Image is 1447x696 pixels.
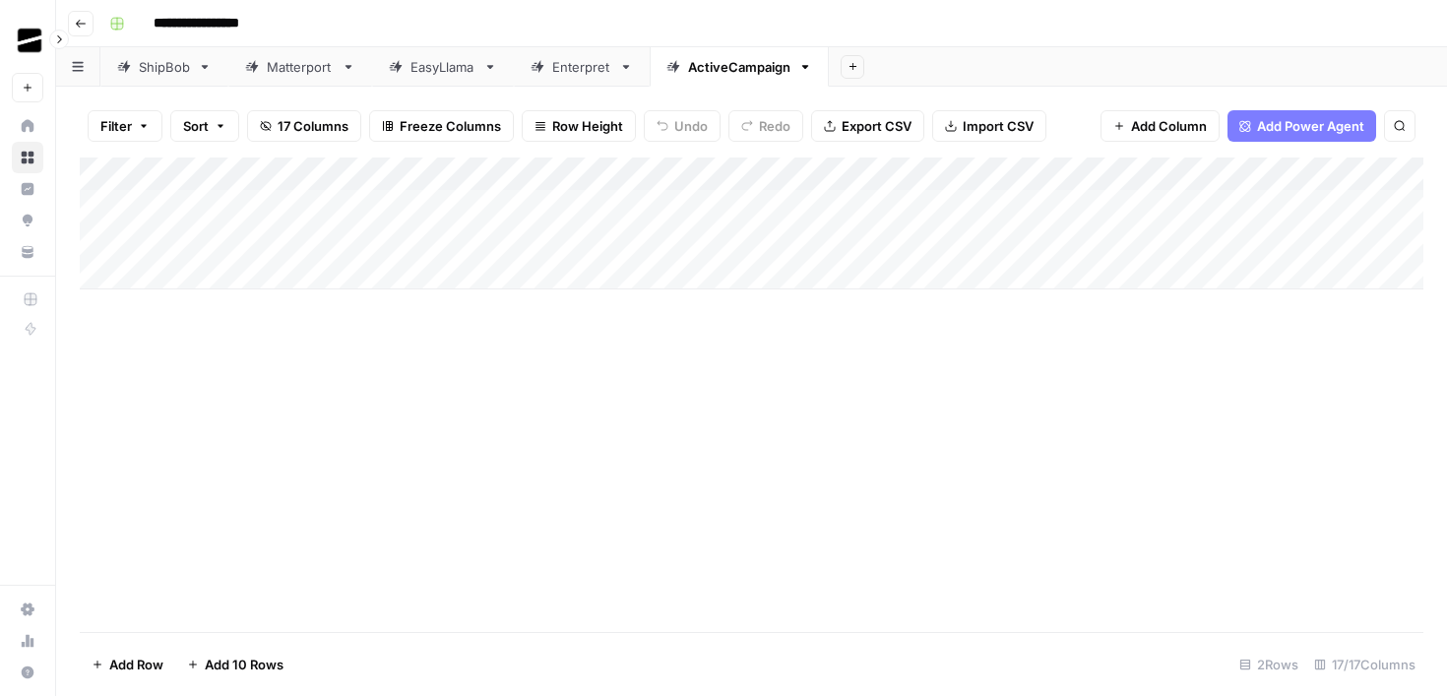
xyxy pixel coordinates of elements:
a: Opportunities [12,205,43,236]
span: Sort [183,116,209,136]
span: Undo [674,116,708,136]
button: Import CSV [932,110,1046,142]
a: Your Data [12,236,43,268]
button: Row Height [522,110,636,142]
div: ActiveCampaign [688,57,790,77]
a: Usage [12,625,43,657]
span: Add Row [109,655,163,674]
button: Filter [88,110,162,142]
button: Help + Support [12,657,43,688]
button: Export CSV [811,110,924,142]
span: 17 Columns [278,116,348,136]
button: Add 10 Rows [175,649,295,680]
img: OGM Logo [12,23,47,58]
button: Add Row [80,649,175,680]
a: Enterpret [514,47,650,87]
a: ShipBob [100,47,228,87]
span: Redo [759,116,790,136]
div: 2 Rows [1231,649,1306,680]
a: Matterport [228,47,372,87]
span: Row Height [552,116,623,136]
button: Freeze Columns [369,110,514,142]
a: Insights [12,173,43,205]
span: Filter [100,116,132,136]
span: Export CSV [842,116,912,136]
div: 17/17 Columns [1306,649,1423,680]
button: Sort [170,110,239,142]
span: Add Power Agent [1257,116,1364,136]
button: Redo [728,110,803,142]
span: Import CSV [963,116,1034,136]
button: 17 Columns [247,110,361,142]
a: EasyLlama [372,47,514,87]
span: Freeze Columns [400,116,501,136]
button: Add Power Agent [1227,110,1376,142]
button: Undo [644,110,721,142]
div: EasyLlama [410,57,475,77]
a: Browse [12,142,43,173]
a: ActiveCampaign [650,47,829,87]
a: Home [12,110,43,142]
a: Settings [12,594,43,625]
span: Add 10 Rows [205,655,283,674]
div: Enterpret [552,57,611,77]
span: Add Column [1131,116,1207,136]
button: Add Column [1101,110,1220,142]
div: ShipBob [139,57,190,77]
button: Workspace: OGM [12,16,43,65]
div: Matterport [267,57,334,77]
